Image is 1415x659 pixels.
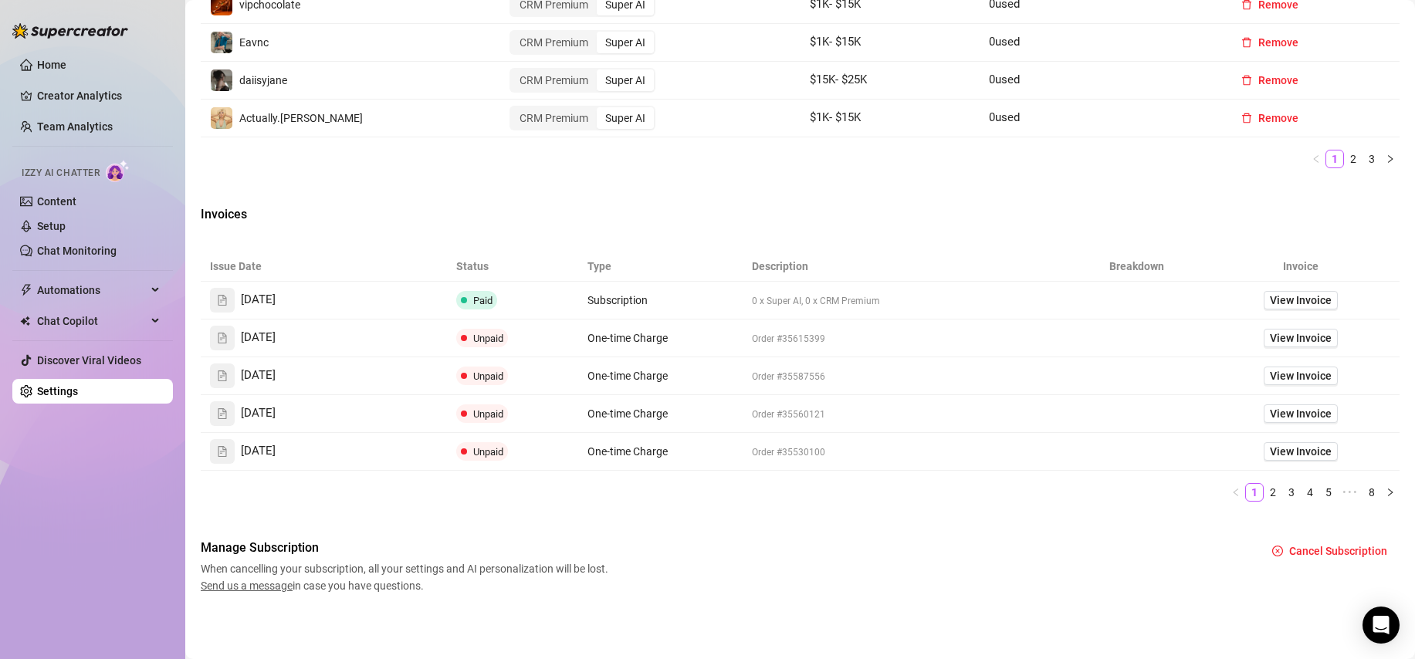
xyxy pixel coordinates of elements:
div: segmented control [509,68,655,93]
span: close-circle [1272,546,1283,556]
span: left [1231,488,1241,497]
a: View Invoice [1264,404,1338,423]
td: Subscription [578,282,743,319]
a: 1 [1246,484,1263,501]
span: Invoices [201,205,460,224]
span: View Invoice [1270,443,1332,460]
li: Previous Page [1307,150,1325,168]
li: Previous Page [1227,483,1245,502]
a: 4 [1302,484,1319,501]
span: Order #35560121 [752,409,825,420]
span: $ 15K - $ 25K [810,73,867,86]
span: [DATE] [241,367,276,385]
td: One-time Charge [578,357,743,395]
span: View Invoice [1270,292,1332,309]
td: One-time Charge [578,433,743,471]
a: 3 [1363,150,1380,167]
span: ••• [1338,483,1363,502]
li: 5 [1319,483,1338,502]
a: 2 [1264,484,1281,501]
span: Unpaid [473,446,503,458]
span: Order #35530100 [752,447,825,458]
span: View Invoice [1270,367,1332,384]
div: segmented control [509,106,655,130]
span: View Invoice [1270,329,1332,346]
span: Send us a message [201,580,293,592]
img: AI Chatter [106,160,130,182]
a: 3 [1283,484,1300,501]
a: View Invoice [1264,291,1338,309]
span: file-text [217,370,228,381]
span: Automations [37,278,147,302]
span: $ 1K - $ 15K [810,110,861,124]
button: Remove [1229,68,1311,93]
span: delete [1241,75,1252,86]
div: CRM Premium [511,107,597,129]
span: right [1386,488,1395,497]
span: delete [1241,37,1252,48]
span: Chat Copilot [37,309,147,333]
span: [DATE] [241,442,276,461]
span: When cancelling your subscription, all your settings and AI personalization will be lost. in case... [201,560,613,594]
span: View Invoice [1270,405,1332,422]
a: Chat Monitoring [37,245,117,257]
span: Eavnc [239,36,269,49]
span: Remove [1258,74,1298,86]
button: Cancel Subscription [1260,539,1400,563]
div: Open Intercom Messenger [1363,607,1400,644]
span: Order #35615399 [752,333,825,344]
button: right [1381,483,1400,502]
th: Description [743,252,1071,282]
div: segmented control [509,30,655,55]
a: Settings [37,385,78,397]
a: View Invoice [1264,329,1338,347]
span: file-text [217,333,228,343]
td: 0 x Super AI, 0 x CRM Premium [743,282,1071,319]
th: Status [447,252,578,282]
span: left [1312,154,1321,164]
li: Next Page [1381,483,1400,502]
span: Unpaid [473,408,503,420]
span: thunderbolt [20,284,32,296]
a: Home [37,59,66,71]
a: Team Analytics [37,120,113,133]
a: Content [37,195,76,208]
span: [DATE] [241,291,276,309]
span: Remove [1258,112,1298,124]
span: Manage Subscription [201,539,613,557]
button: right [1381,150,1400,168]
button: Remove [1229,106,1311,130]
li: 2 [1344,150,1363,168]
span: file-text [217,295,228,306]
span: 0 used [989,110,1020,124]
a: 2 [1345,150,1362,167]
div: CRM Premium [511,32,597,53]
button: Remove [1229,30,1311,55]
span: Actually.[PERSON_NAME] [239,112,363,124]
li: 2 [1264,483,1282,502]
span: file-text [217,408,228,419]
li: Next Page [1381,150,1400,168]
span: daiisyjane [239,74,287,86]
td: One-time Charge [578,395,743,433]
span: Paid [473,295,493,306]
img: Chat Copilot [20,316,30,326]
img: Eavnc [211,32,232,53]
a: Discover Viral Videos [37,354,141,367]
li: 8 [1363,483,1381,502]
a: View Invoice [1264,442,1338,461]
span: Cancel Subscription [1289,545,1387,557]
a: Creator Analytics [37,83,161,108]
li: 3 [1363,150,1381,168]
th: Type [578,252,743,282]
li: Next 5 Pages [1338,483,1363,502]
li: 3 [1282,483,1301,502]
a: Setup [37,220,66,232]
span: $ 1K - $ 15K [810,35,861,49]
img: Actually.Maria [211,107,232,129]
th: Issue Date [201,252,447,282]
span: Remove [1258,36,1298,49]
span: Unpaid [473,333,503,344]
a: 5 [1320,484,1337,501]
button: left [1227,483,1245,502]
